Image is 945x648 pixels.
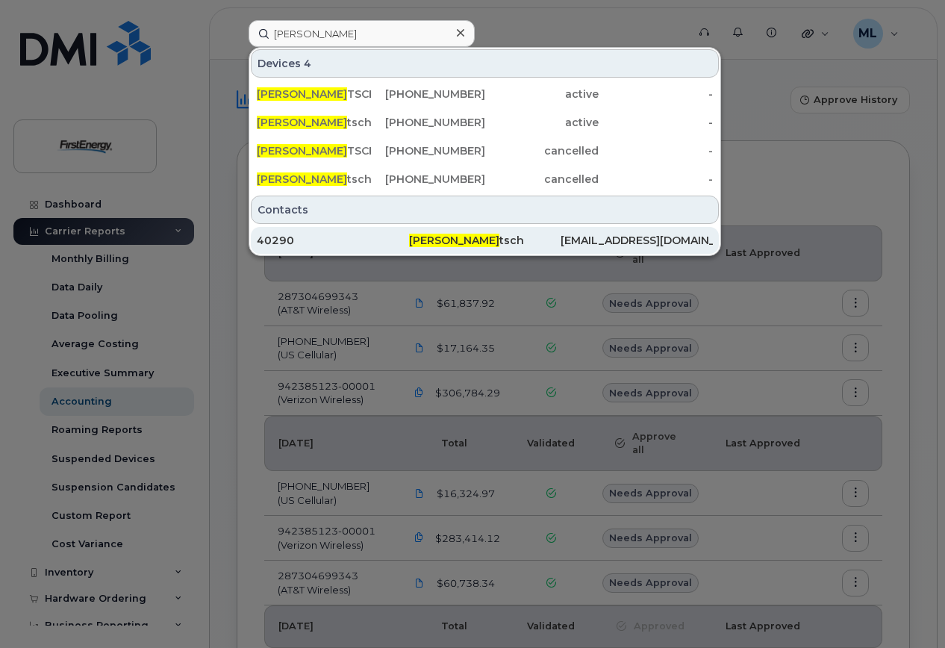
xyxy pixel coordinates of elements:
[409,233,561,248] div: tsch
[485,87,599,102] div: active
[371,172,485,187] div: [PHONE_NUMBER]
[371,143,485,158] div: [PHONE_NUMBER]
[251,196,719,224] div: Contacts
[251,166,719,193] a: [PERSON_NAME]tsch[PHONE_NUMBER]cancelled-
[599,143,713,158] div: -
[251,137,719,164] a: [PERSON_NAME]TSCH[PHONE_NUMBER]cancelled-
[257,87,347,101] span: [PERSON_NAME]
[257,144,347,158] span: [PERSON_NAME]
[485,115,599,130] div: active
[257,172,371,187] div: tsch
[485,143,599,158] div: cancelled
[257,233,409,248] div: 40290
[599,87,713,102] div: -
[251,227,719,254] a: 40290[PERSON_NAME]tsch[EMAIL_ADDRESS][DOMAIN_NAME]
[251,109,719,136] a: [PERSON_NAME]tsch[PHONE_NUMBER]active-
[257,143,371,158] div: TSCH
[599,115,713,130] div: -
[561,233,713,248] div: [EMAIL_ADDRESS][DOMAIN_NAME]
[409,234,499,247] span: [PERSON_NAME]
[257,87,371,102] div: TSCH
[371,87,485,102] div: [PHONE_NUMBER]
[251,49,719,78] div: Devices
[485,172,599,187] div: cancelled
[257,172,347,186] span: [PERSON_NAME]
[251,81,719,108] a: [PERSON_NAME]TSCH[PHONE_NUMBER]active-
[257,116,347,129] span: [PERSON_NAME]
[304,56,311,71] span: 4
[599,172,713,187] div: -
[371,115,485,130] div: [PHONE_NUMBER]
[880,583,934,637] iframe: Messenger Launcher
[257,115,371,130] div: tsch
